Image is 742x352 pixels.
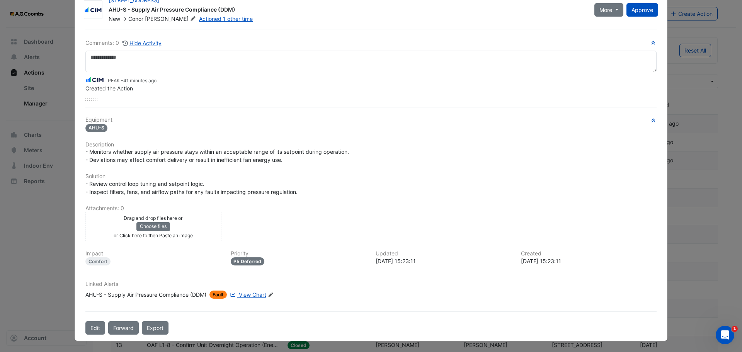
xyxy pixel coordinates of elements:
[85,250,221,257] h6: Impact
[732,326,738,332] span: 1
[85,85,133,92] span: Created the Action
[108,77,157,84] small: PEAK -
[136,222,170,231] button: Choose files
[231,250,367,257] h6: Priority
[239,291,266,298] span: View Chart
[376,250,512,257] h6: Updated
[108,321,139,335] button: Forward
[145,15,197,23] span: [PERSON_NAME]
[124,215,183,221] small: Drag and drop files here or
[228,291,266,299] a: View Chart
[109,15,120,22] span: New
[85,180,298,195] span: - Review control loop tuning and setpoint logic. - Inspect filters, fans, and airflow paths for a...
[85,291,206,299] div: AHU-S - Supply Air Pressure Compliance (DDM)
[109,6,585,15] div: AHU-S - Supply Air Pressure Compliance (DDM)
[122,39,162,48] button: Hide Activity
[128,15,143,22] span: Conor
[122,15,127,22] span: ->
[376,257,512,265] div: [DATE] 15:23:11
[268,292,274,298] fa-icon: Edit Linked Alerts
[716,326,734,344] iframe: Intercom live chat
[85,205,657,212] h6: Attachments: 0
[209,291,227,299] span: Fault
[85,257,111,265] div: Comfort
[85,148,351,163] span: - Monitors whether supply air pressure stays within an acceptable range of its setpoint during op...
[85,117,657,123] h6: Equipment
[85,39,162,48] div: Comments: 0
[521,257,657,265] div: [DATE] 15:23:11
[199,15,253,22] a: Actioned 1 other time
[85,141,657,148] h6: Description
[123,78,157,83] span: 2025-09-18 15:23:11
[142,321,168,335] a: Export
[85,76,105,84] img: CIM
[84,6,102,14] img: CIM
[85,321,105,335] button: Edit
[85,281,657,287] h6: Linked Alerts
[521,250,657,257] h6: Created
[85,173,657,180] h6: Solution
[594,3,623,17] button: More
[114,233,193,238] small: or Click here to then Paste an image
[231,257,265,265] div: P5 Deferred
[85,124,107,132] span: AHU-S
[626,3,658,17] button: Approve
[631,7,653,13] span: Approve
[599,6,612,14] span: More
